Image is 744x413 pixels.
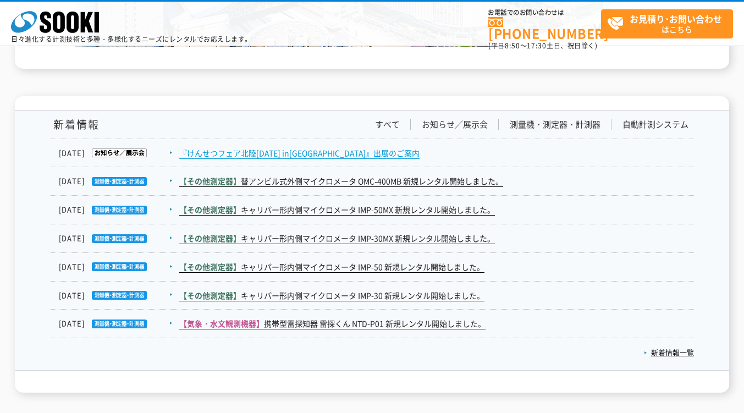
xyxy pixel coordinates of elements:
dt: [DATE] [59,233,178,244]
a: 新着情報一覧 [644,347,694,357]
dt: [DATE] [59,175,178,187]
a: 【その他測定器】キャリパー形内側マイクロメータ IMP-30MX 新規レンタル開始しました。 [179,233,495,244]
a: 【その他測定器】キャリパー形内側マイクロメータ IMP-50 新規レンタル開始しました。 [179,261,484,273]
strong: お見積り･お問い合わせ [630,12,722,25]
span: (平日 ～ 土日、祝日除く) [488,41,597,51]
span: お電話でのお問い合わせは [488,9,601,16]
a: すべて [375,119,400,130]
img: 測量機・測定器・計測器 [85,234,147,243]
dt: [DATE] [59,204,178,216]
span: 【その他測定器】 [179,233,241,244]
span: はこちら [607,10,732,37]
a: 自動計測システム [622,119,688,130]
span: 【気象・水文観測機器】 [179,318,264,329]
a: お見積り･お問い合わせはこちら [601,9,733,38]
a: 測量機・測定器・計測器 [510,119,600,130]
dt: [DATE] [59,318,178,329]
dt: [DATE] [59,147,178,159]
img: お知らせ／展示会 [85,148,147,157]
span: 【その他測定器】 [179,204,241,215]
span: 17:30 [527,41,547,51]
span: 【その他測定器】 [179,261,241,272]
a: 【気象・水文観測機器】携帯型雷探知器 雷探くん NTD-P01 新規レンタル開始しました。 [179,318,486,329]
img: 測量機・測定器・計測器 [85,320,147,328]
a: 『けんせつフェア北陸[DATE] in[GEOGRAPHIC_DATA]』出展のご案内 [179,147,420,159]
img: 測量機・測定器・計測器 [85,291,147,300]
span: 【その他測定器】 [179,175,241,186]
a: [PHONE_NUMBER] [488,17,601,40]
p: 日々進化する計測技術と多種・多様化するニーズにレンタルでお応えします。 [11,36,252,42]
img: 測量機・測定器・計測器 [85,206,147,214]
a: 【その他測定器】替アンビル式外側マイクロメータ OMC-400MB 新規レンタル開始しました。 [179,175,503,187]
a: 【その他測定器】キャリパー形内側マイクロメータ IMP-50MX 新規レンタル開始しました。 [179,204,495,216]
img: 測量機・測定器・計測器 [85,262,147,271]
span: 【その他測定器】 [179,290,241,301]
a: 【その他測定器】キャリパー形内側マイクロメータ IMP-30 新規レンタル開始しました。 [179,290,484,301]
img: 測量機・測定器・計測器 [85,177,147,186]
span: 8:50 [505,41,520,51]
dt: [DATE] [59,290,178,301]
a: お知らせ／展示会 [422,119,488,130]
dt: [DATE] [59,261,178,273]
h1: 新着情報 [51,119,100,130]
